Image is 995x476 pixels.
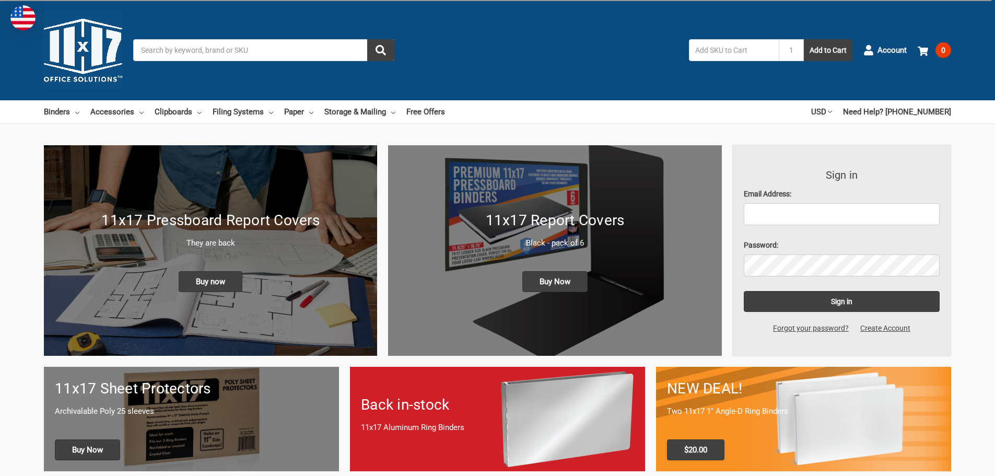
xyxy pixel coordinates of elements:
a: 0 [918,37,951,64]
input: Add SKU to Cart [689,39,779,61]
h1: Back in-stock [361,394,634,416]
p: Two 11x17 1" Angle-D Ring Binders [667,405,940,417]
p: Black - pack of 6 [399,237,710,249]
a: Filing Systems [213,100,273,123]
label: Password: [744,240,940,251]
a: Back in-stock 11x17 Aluminum Ring Binders [350,367,645,471]
a: Need Help? [PHONE_NUMBER] [843,100,951,123]
img: 11x17 Report Covers [388,145,721,356]
a: Free Offers [406,100,445,123]
span: Account [877,44,907,56]
a: 11x17 Binder 2-pack only $20.00 NEW DEAL! Two 11x17 1" Angle-D Ring Binders $20.00 [656,367,951,471]
a: USD [811,100,832,123]
p: They are back [55,237,366,249]
h1: NEW DEAL! [667,378,940,400]
input: Sign in [744,291,940,312]
h1: 11x17 Report Covers [399,210,710,231]
a: 11x17 sheet protectors 11x17 Sheet Protectors Archivalable Poly 25 sleeves Buy Now [44,367,339,471]
img: duty and tax information for United States [10,5,36,30]
p: Archivalable Poly 25 sleeves [55,405,328,417]
button: Add to Cart [804,39,852,61]
span: 0 [935,42,951,58]
input: Search by keyword, brand or SKU [133,39,394,61]
h3: Sign in [744,167,940,183]
a: New 11x17 Pressboard Binders 11x17 Pressboard Report Covers They are back Buy now [44,145,377,356]
span: Buy now [179,271,242,292]
a: Create Account [854,323,916,334]
a: Storage & Mailing [324,100,395,123]
h1: 11x17 Sheet Protectors [55,378,328,400]
iframe: Google Customer Reviews [909,448,995,476]
label: Email Address: [744,189,940,200]
a: Account [863,37,907,64]
a: Accessories [90,100,144,123]
h1: 11x17 Pressboard Report Covers [55,210,366,231]
a: Paper [284,100,313,123]
img: New 11x17 Pressboard Binders [44,145,377,356]
img: 11x17.com [44,11,122,89]
p: 11x17 Aluminum Ring Binders [361,422,634,434]
a: Forgot your password? [767,323,854,334]
span: Buy Now [55,439,120,460]
a: 11x17 Report Covers 11x17 Report Covers Black - pack of 6 Buy Now [388,145,721,356]
a: Binders [44,100,79,123]
a: Clipboards [155,100,202,123]
span: $20.00 [667,439,724,460]
span: Buy Now [522,271,588,292]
